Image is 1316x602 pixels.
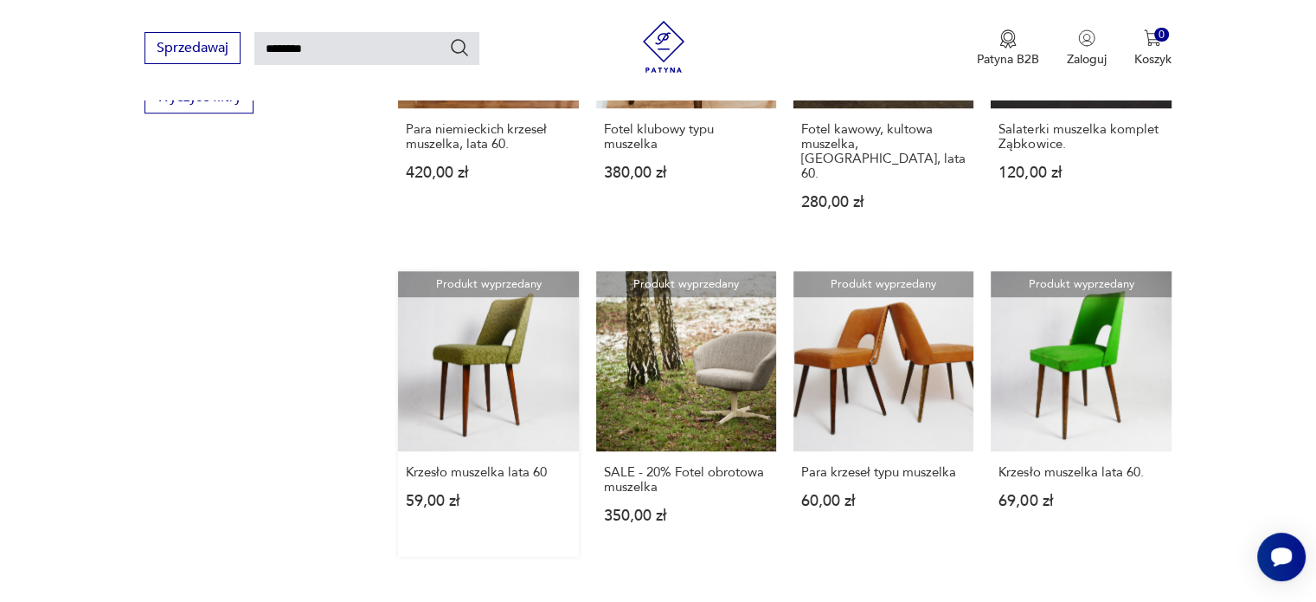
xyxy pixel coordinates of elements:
[998,494,1163,508] p: 69,00 zł
[999,29,1017,49] img: Ikona medalu
[604,508,768,523] p: 350,00 zł
[406,165,570,180] p: 420,00 zł
[998,165,1163,180] p: 120,00 zł
[1067,29,1107,68] button: Zaloguj
[604,122,768,152] h3: Fotel klubowy typu muszelka
[604,465,768,495] h3: SALE - 20% Fotel obrotowa muszelka
[977,29,1039,68] button: Patyna B2B
[638,21,690,73] img: Patyna - sklep z meblami i dekoracjami vintage
[1134,51,1172,68] p: Koszyk
[998,122,1163,152] h3: Salaterki muszelka komplet Ząbkowice.
[1154,28,1169,42] div: 0
[977,29,1039,68] a: Ikona medaluPatyna B2B
[1067,51,1107,68] p: Zaloguj
[406,122,570,152] h3: Para niemieckich krzeseł muszelka, lata 60.
[998,465,1163,480] h3: Krzesło muszelka lata 60.
[801,195,966,210] p: 280,00 zł
[604,165,768,180] p: 380,00 zł
[144,43,241,55] a: Sprzedawaj
[406,465,570,480] h3: Krzesło muszelka lata 60
[793,271,973,557] a: Produkt wyprzedanyPara krzeseł typu muszelkaPara krzeseł typu muszelka60,00 zł
[991,271,1171,557] a: Produkt wyprzedanyKrzesło muszelka lata 60.Krzesło muszelka lata 60.69,00 zł
[406,494,570,508] p: 59,00 zł
[1078,29,1095,47] img: Ikonka użytkownika
[801,494,966,508] p: 60,00 zł
[1134,29,1172,68] button: 0Koszyk
[144,32,241,64] button: Sprzedawaj
[398,271,578,557] a: Produkt wyprzedanyKrzesło muszelka lata 60Krzesło muszelka lata 6059,00 zł
[1144,29,1161,47] img: Ikona koszyka
[1257,533,1306,581] iframe: Smartsupp widget button
[596,271,776,557] a: Produkt wyprzedanySALE - 20% Fotel obrotowa muszelkaSALE - 20% Fotel obrotowa muszelka350,00 zł
[801,465,966,480] h3: Para krzeseł typu muszelka
[449,37,470,58] button: Szukaj
[801,122,966,181] h3: Fotel kawowy, kultowa muszelka, [GEOGRAPHIC_DATA], lata 60.
[977,51,1039,68] p: Patyna B2B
